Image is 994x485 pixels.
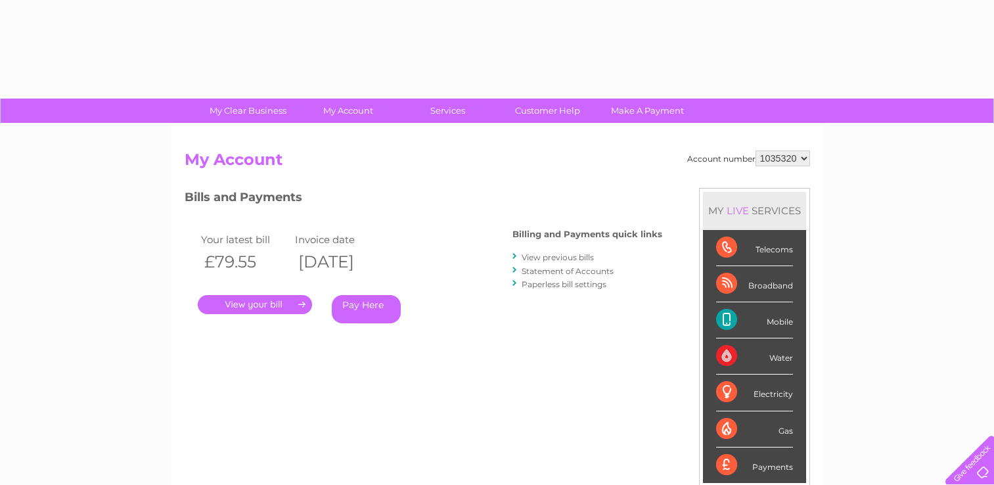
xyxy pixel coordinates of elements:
[724,204,752,217] div: LIVE
[198,248,292,275] th: £79.55
[703,192,806,229] div: MY SERVICES
[522,279,606,289] a: Paperless bill settings
[332,295,401,323] a: Pay Here
[716,448,793,483] div: Payments
[716,338,793,375] div: Water
[716,266,793,302] div: Broadband
[185,188,662,211] h3: Bills and Payments
[593,99,702,123] a: Make A Payment
[716,411,793,448] div: Gas
[716,302,793,338] div: Mobile
[198,231,292,248] td: Your latest bill
[292,248,386,275] th: [DATE]
[294,99,402,123] a: My Account
[185,150,810,175] h2: My Account
[194,99,302,123] a: My Clear Business
[512,229,662,239] h4: Billing and Payments quick links
[522,252,594,262] a: View previous bills
[687,150,810,166] div: Account number
[522,266,614,276] a: Statement of Accounts
[716,230,793,266] div: Telecoms
[394,99,502,123] a: Services
[493,99,602,123] a: Customer Help
[292,231,386,248] td: Invoice date
[198,295,312,314] a: .
[716,375,793,411] div: Electricity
